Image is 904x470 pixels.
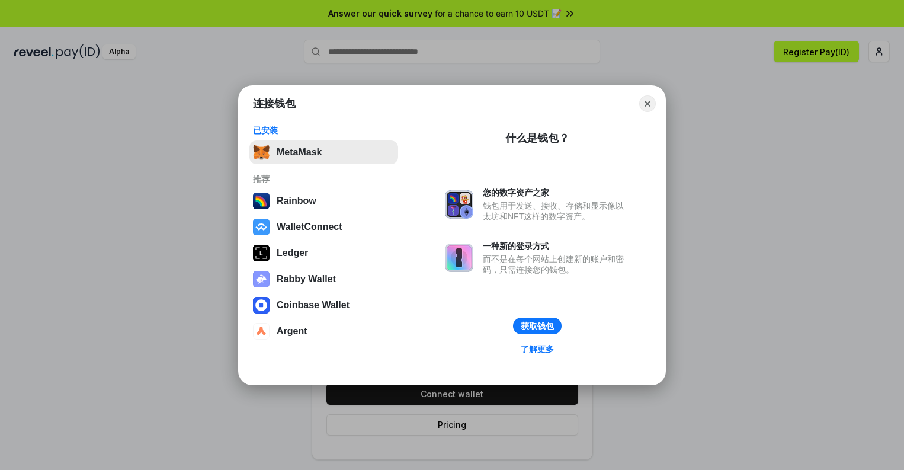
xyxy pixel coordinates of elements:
button: Close [639,95,656,112]
div: 您的数字资产之家 [483,187,630,198]
img: svg+xml,%3Csvg%20width%3D%2228%22%20height%3D%2228%22%20viewBox%3D%220%200%2028%2028%22%20fill%3D... [253,297,270,314]
div: 一种新的登录方式 [483,241,630,251]
div: Argent [277,326,307,337]
img: svg+xml,%3Csvg%20width%3D%2228%22%20height%3D%2228%22%20viewBox%3D%220%200%2028%2028%22%20fill%3D... [253,323,270,340]
h1: 连接钱包 [253,97,296,111]
img: svg+xml,%3Csvg%20xmlns%3D%22http%3A%2F%2Fwww.w3.org%2F2000%2Fsvg%22%20fill%3D%22none%22%20viewBox... [445,244,473,272]
button: Rainbow [249,189,398,213]
div: Ledger [277,248,308,258]
button: WalletConnect [249,215,398,239]
button: Rabby Wallet [249,267,398,291]
div: 推荐 [253,174,395,184]
div: 了解更多 [521,344,554,354]
img: svg+xml,%3Csvg%20xmlns%3D%22http%3A%2F%2Fwww.w3.org%2F2000%2Fsvg%22%20fill%3D%22none%22%20viewBox... [445,190,473,219]
div: 获取钱包 [521,321,554,331]
img: svg+xml,%3Csvg%20xmlns%3D%22http%3A%2F%2Fwww.w3.org%2F2000%2Fsvg%22%20fill%3D%22none%22%20viewBox... [253,271,270,287]
div: WalletConnect [277,222,342,232]
div: 而不是在每个网站上创建新的账户和密码，只需连接您的钱包。 [483,254,630,275]
div: MetaMask [277,147,322,158]
img: svg+xml,%3Csvg%20fill%3D%22none%22%20height%3D%2233%22%20viewBox%3D%220%200%2035%2033%22%20width%... [253,144,270,161]
button: MetaMask [249,140,398,164]
div: 什么是钱包？ [505,131,569,145]
button: 获取钱包 [513,318,562,334]
button: Ledger [249,241,398,265]
div: 已安装 [253,125,395,136]
img: svg+xml,%3Csvg%20xmlns%3D%22http%3A%2F%2Fwww.w3.org%2F2000%2Fsvg%22%20width%3D%2228%22%20height%3... [253,245,270,261]
img: svg+xml,%3Csvg%20width%3D%22120%22%20height%3D%22120%22%20viewBox%3D%220%200%20120%20120%22%20fil... [253,193,270,209]
a: 了解更多 [514,341,561,357]
div: 钱包用于发送、接收、存储和显示像以太坊和NFT这样的数字资产。 [483,200,630,222]
button: Coinbase Wallet [249,293,398,317]
div: Coinbase Wallet [277,300,350,311]
button: Argent [249,319,398,343]
img: svg+xml,%3Csvg%20width%3D%2228%22%20height%3D%2228%22%20viewBox%3D%220%200%2028%2028%22%20fill%3D... [253,219,270,235]
div: Rabby Wallet [277,274,336,284]
div: Rainbow [277,196,316,206]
